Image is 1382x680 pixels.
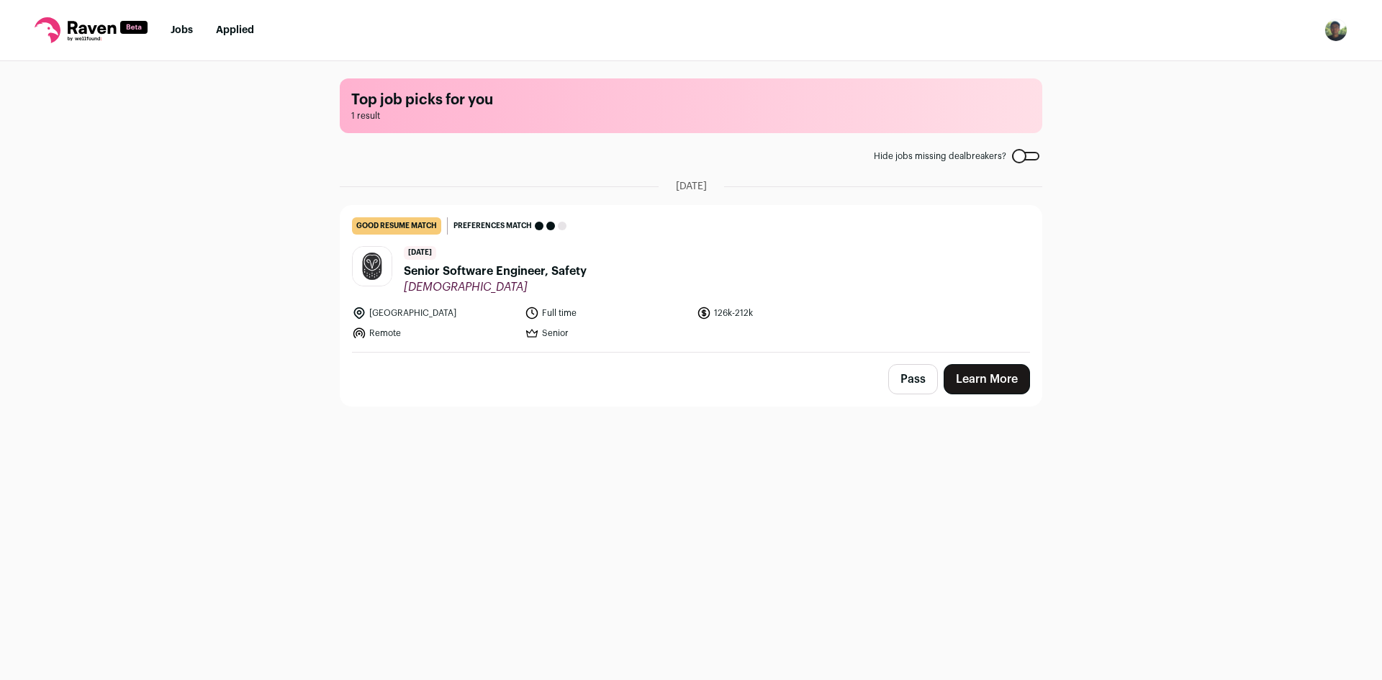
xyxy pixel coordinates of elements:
[352,306,516,320] li: [GEOGRAPHIC_DATA]
[525,306,689,320] li: Full time
[404,280,587,294] span: [DEMOGRAPHIC_DATA]
[1324,19,1347,42] img: 10216056-medium_jpg
[453,219,532,233] span: Preferences match
[404,246,436,260] span: [DATE]
[676,179,707,194] span: [DATE]
[351,110,1031,122] span: 1 result
[1324,19,1347,42] button: Open dropdown
[697,306,861,320] li: 126k-212k
[525,326,689,340] li: Senior
[404,263,587,280] span: Senior Software Engineer, Safety
[944,364,1030,394] a: Learn More
[353,247,392,286] img: f3d5d0fa5e81f1c40eef72acec6f04c076c8df624c75215ce6affc40ebb62c96.jpg
[874,150,1006,162] span: Hide jobs missing dealbreakers?
[340,206,1042,352] a: good resume match Preferences match [DATE] Senior Software Engineer, Safety [DEMOGRAPHIC_DATA] [G...
[352,326,516,340] li: Remote
[888,364,938,394] button: Pass
[352,217,441,235] div: good resume match
[351,90,1031,110] h1: Top job picks for you
[171,25,193,35] a: Jobs
[216,25,254,35] a: Applied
